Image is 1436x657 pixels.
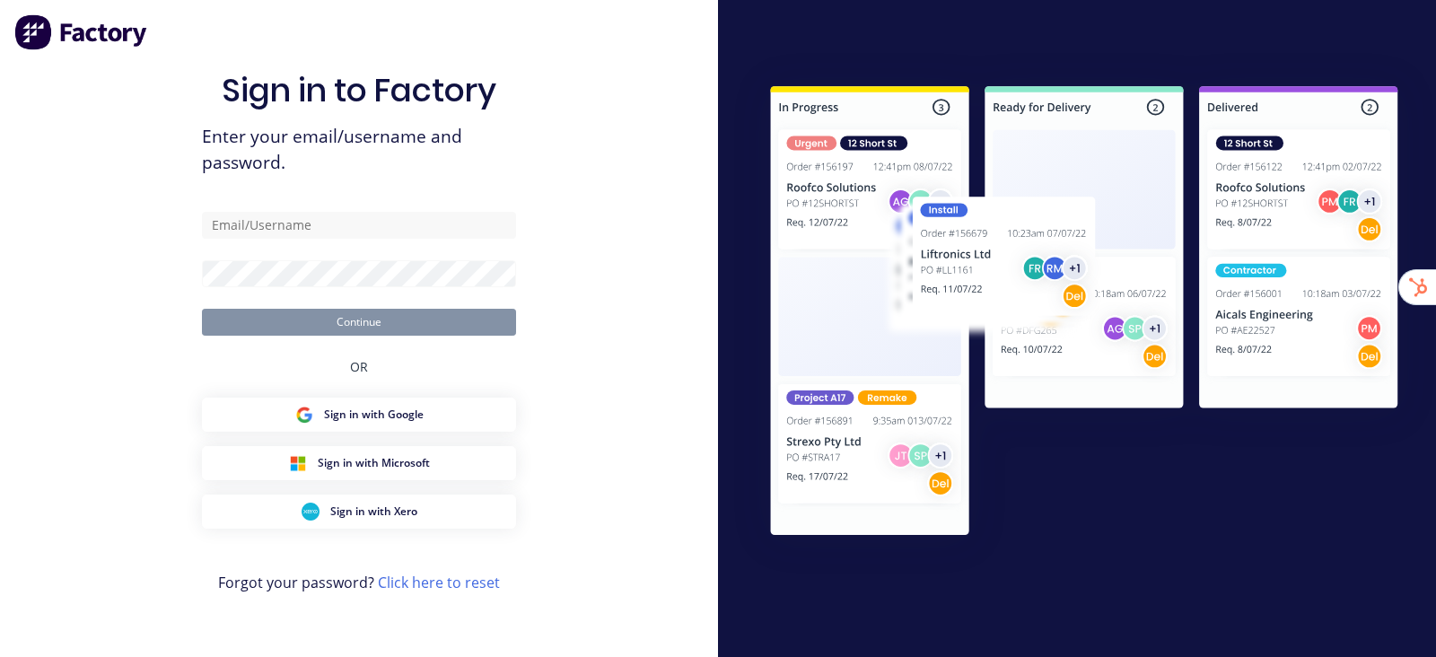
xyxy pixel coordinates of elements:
span: Enter your email/username and password. [202,124,516,176]
div: OR [350,336,368,398]
img: Microsoft Sign in [289,454,307,472]
img: Google Sign in [295,406,313,424]
img: Factory [14,14,149,50]
span: Sign in with Microsoft [318,455,430,471]
span: Sign in with Google [324,407,424,423]
a: Click here to reset [378,573,500,592]
button: Google Sign inSign in with Google [202,398,516,432]
h1: Sign in to Factory [222,71,496,109]
img: Xero Sign in [302,503,320,521]
input: Email/Username [202,212,516,239]
img: Sign in [732,51,1436,576]
button: Continue [202,309,516,336]
button: Xero Sign inSign in with Xero [202,495,516,529]
button: Microsoft Sign inSign in with Microsoft [202,446,516,480]
span: Forgot your password? [218,572,500,593]
span: Sign in with Xero [330,504,417,520]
